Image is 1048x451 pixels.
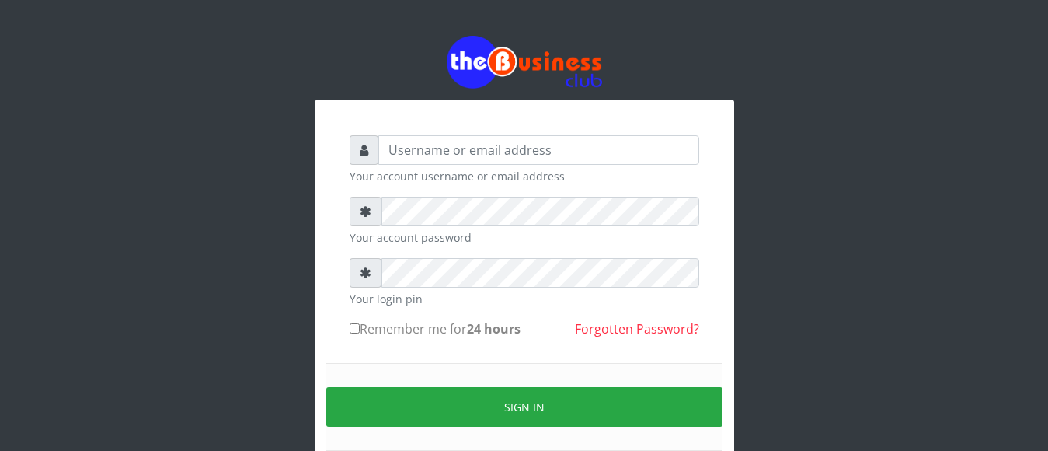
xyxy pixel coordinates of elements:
small: Your account password [350,229,699,246]
input: Username or email address [378,135,699,165]
small: Your login pin [350,291,699,307]
b: 24 hours [467,320,521,337]
small: Your account username or email address [350,168,699,184]
button: Sign in [326,387,722,427]
label: Remember me for [350,320,521,338]
input: Remember me for24 hours [350,323,360,334]
a: Forgotten Password? [575,320,699,337]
